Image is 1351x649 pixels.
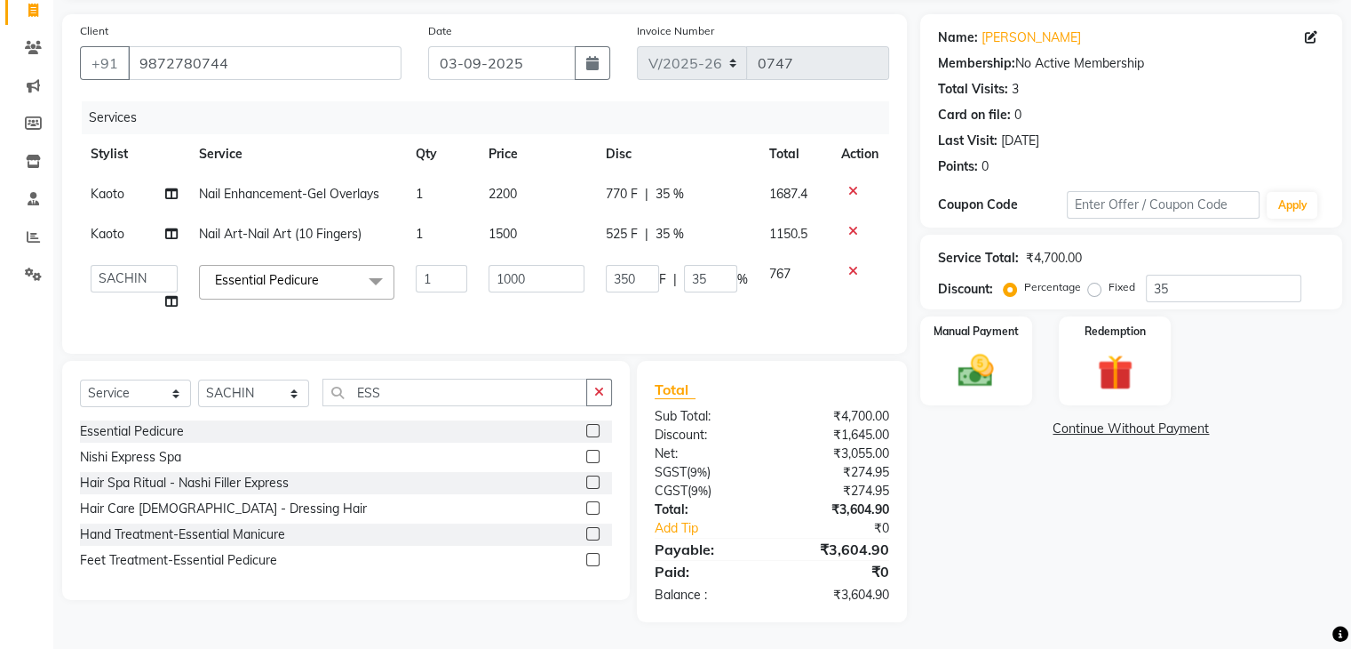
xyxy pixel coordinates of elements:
div: Coupon Code [938,196,1067,214]
div: ( ) [641,482,772,501]
span: 9% [690,465,707,479]
input: Enter Offer / Coupon Code [1067,191,1260,219]
div: Hair Care [DEMOGRAPHIC_DATA] - Dressing Hair [80,500,367,518]
label: Client [80,23,108,39]
span: % [737,270,748,289]
span: 1500 [489,226,517,242]
span: | [645,225,648,244]
th: Total [759,134,830,174]
span: 770 F [606,185,638,204]
th: Service [188,134,405,174]
div: Membership: [938,54,1015,73]
div: Hair Spa Ritual - Nashi Filler Express [80,474,289,493]
div: ₹1,645.00 [772,426,902,445]
th: Stylist [80,134,188,174]
span: F [659,270,666,289]
div: Service Total: [938,249,1019,268]
div: No Active Membership [938,54,1324,73]
button: Apply [1267,192,1317,219]
span: Kaoto [91,186,124,202]
img: _cash.svg [947,350,1005,391]
span: | [673,270,677,289]
a: x [319,272,327,288]
div: ₹4,700.00 [1026,249,1082,268]
span: Total [655,381,695,399]
label: Fixed [1109,279,1135,295]
div: ₹4,700.00 [772,407,902,426]
input: Search or Scan [322,379,587,406]
span: 35 % [656,225,684,244]
th: Qty [405,134,478,174]
span: 1687.4 [769,186,807,202]
div: Discount: [938,280,993,299]
th: Price [478,134,595,174]
div: Sub Total: [641,407,772,426]
div: Hand Treatment-Essential Manicure [80,525,285,544]
div: Payable: [641,539,772,560]
span: 525 F [606,225,638,244]
a: Continue Without Payment [924,420,1339,438]
div: Balance : [641,586,772,605]
div: ₹3,055.00 [772,445,902,463]
div: Name: [938,28,978,47]
label: Manual Payment [934,324,1019,340]
th: Disc [595,134,759,174]
span: SGST [655,464,687,480]
span: 2200 [489,186,517,202]
div: ₹3,604.90 [772,539,902,560]
button: +91 [80,46,130,80]
div: ₹0 [793,519,902,538]
div: 3 [1012,80,1019,99]
span: 9% [691,484,708,498]
div: Points: [938,157,978,176]
a: [PERSON_NAME] [981,28,1081,47]
span: 1150.5 [769,226,807,242]
label: Date [428,23,452,39]
span: 767 [769,266,791,282]
th: Action [830,134,889,174]
span: Nail Art-Nail Art (10 Fingers) [199,226,362,242]
span: 35 % [656,185,684,204]
span: 1 [416,226,423,242]
div: Discount: [641,426,772,445]
span: Essential Pedicure [215,272,319,288]
span: 1 [416,186,423,202]
div: ₹3,604.90 [772,586,902,605]
div: ₹0 [772,561,902,582]
label: Redemption [1085,324,1146,340]
div: ₹274.95 [772,463,902,482]
div: Feet Treatment-Essential Pedicure [80,551,277,570]
a: Add Tip [641,519,793,538]
div: Net: [641,445,772,463]
div: Services [82,101,902,134]
span: Nail Enhancement-Gel Overlays [199,186,379,202]
div: Total Visits: [938,80,1008,99]
span: | [645,185,648,204]
label: Percentage [1024,279,1081,295]
div: Paid: [641,561,772,582]
div: ₹3,604.90 [772,501,902,519]
input: Search by Name/Mobile/Email/Code [128,46,401,80]
img: _gift.svg [1086,350,1144,395]
label: Invoice Number [637,23,714,39]
div: Essential Pedicure [80,422,184,441]
div: Nishi Express Spa [80,448,181,467]
span: CGST [655,483,687,499]
div: Total: [641,501,772,519]
div: Last Visit: [938,132,997,150]
div: ₹274.95 [772,482,902,501]
div: [DATE] [1001,132,1039,150]
span: Kaoto [91,226,124,242]
div: ( ) [641,463,772,482]
div: 0 [981,157,989,176]
div: Card on file: [938,106,1011,124]
div: 0 [1014,106,1021,124]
